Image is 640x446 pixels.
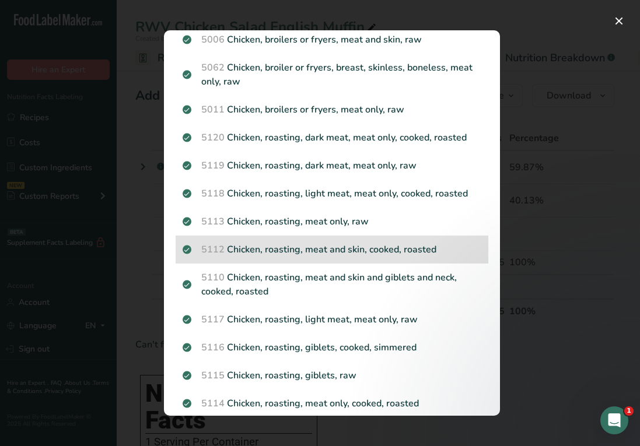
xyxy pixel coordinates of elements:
[201,243,225,256] span: 5112
[183,271,481,298] p: Chicken, roasting, meat and skin and giblets and neck, cooked, roasted
[201,61,225,74] span: 5062
[183,33,481,47] p: Chicken, broilers or fryers, meat and skin, raw
[183,61,481,89] p: Chicken, broiler or fryers, breast, skinless, boneless, meat only, raw
[183,340,481,354] p: Chicken, roasting, giblets, cooked, simmered
[201,131,225,144] span: 5120
[183,243,481,257] p: Chicken, roasting, meat and skin, cooked, roasted
[201,159,225,172] span: 5119
[201,397,225,410] span: 5114
[201,369,225,382] span: 5115
[201,103,225,116] span: 5011
[201,33,225,46] span: 5006
[183,103,481,117] p: Chicken, broilers or fryers, meat only, raw
[183,159,481,173] p: Chicken, roasting, dark meat, meat only, raw
[201,271,225,284] span: 5110
[201,215,225,228] span: 5113
[183,396,481,410] p: Chicken, roasting, meat only, cooked, roasted
[183,368,481,382] p: Chicken, roasting, giblets, raw
[201,341,225,354] span: 5116
[201,187,225,200] span: 5118
[183,215,481,229] p: Chicken, roasting, meat only, raw
[600,406,628,434] iframe: Intercom live chat
[183,312,481,326] p: Chicken, roasting, light meat, meat only, raw
[624,406,634,416] span: 1
[183,131,481,145] p: Chicken, roasting, dark meat, meat only, cooked, roasted
[183,187,481,201] p: Chicken, roasting, light meat, meat only, cooked, roasted
[201,313,225,326] span: 5117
